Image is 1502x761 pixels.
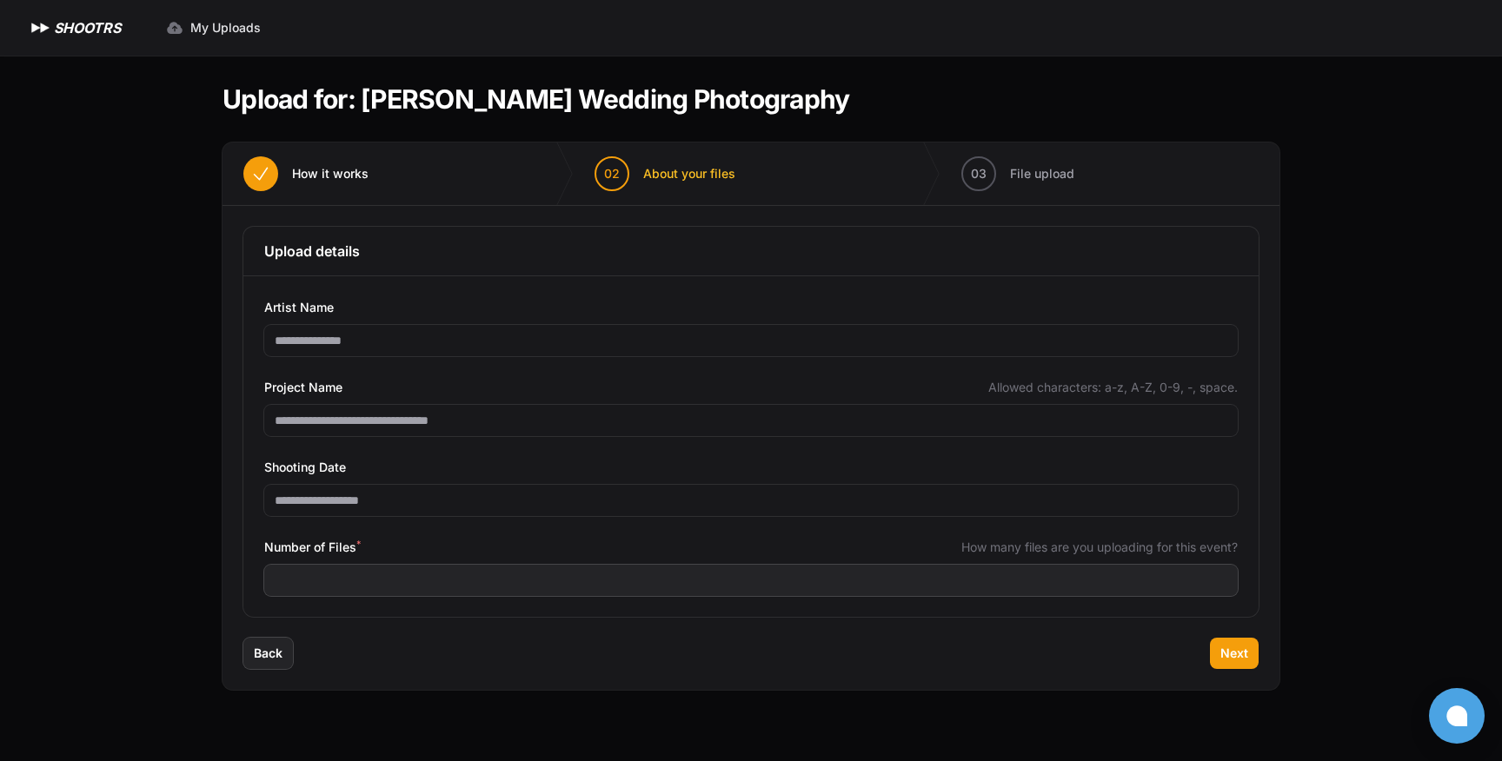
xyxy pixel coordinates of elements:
span: Back [254,645,282,662]
span: How many files are you uploading for this event? [961,539,1238,556]
span: File upload [1010,165,1074,182]
button: Next [1210,638,1259,669]
h1: Upload for: [PERSON_NAME] Wedding Photography [223,83,849,115]
button: Back [243,638,293,669]
span: My Uploads [190,19,261,36]
span: How it works [292,165,369,182]
span: Project Name [264,377,342,398]
img: SHOOTRS [28,17,54,38]
span: 02 [604,165,620,182]
span: Artist Name [264,297,334,318]
button: 03 File upload [940,142,1095,205]
span: About your files [643,165,735,182]
button: Open chat window [1429,688,1485,744]
button: 02 About your files [574,142,756,205]
span: 03 [971,165,987,182]
a: My Uploads [156,12,271,43]
h3: Upload details [264,241,1238,261]
button: How it works [223,142,389,205]
span: Shooting Date [264,457,346,478]
span: Next [1220,645,1248,662]
h1: SHOOTRS [54,17,121,38]
a: SHOOTRS SHOOTRS [28,17,121,38]
span: Number of Files [264,537,361,558]
span: Allowed characters: a-z, A-Z, 0-9, -, space. [988,379,1238,396]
